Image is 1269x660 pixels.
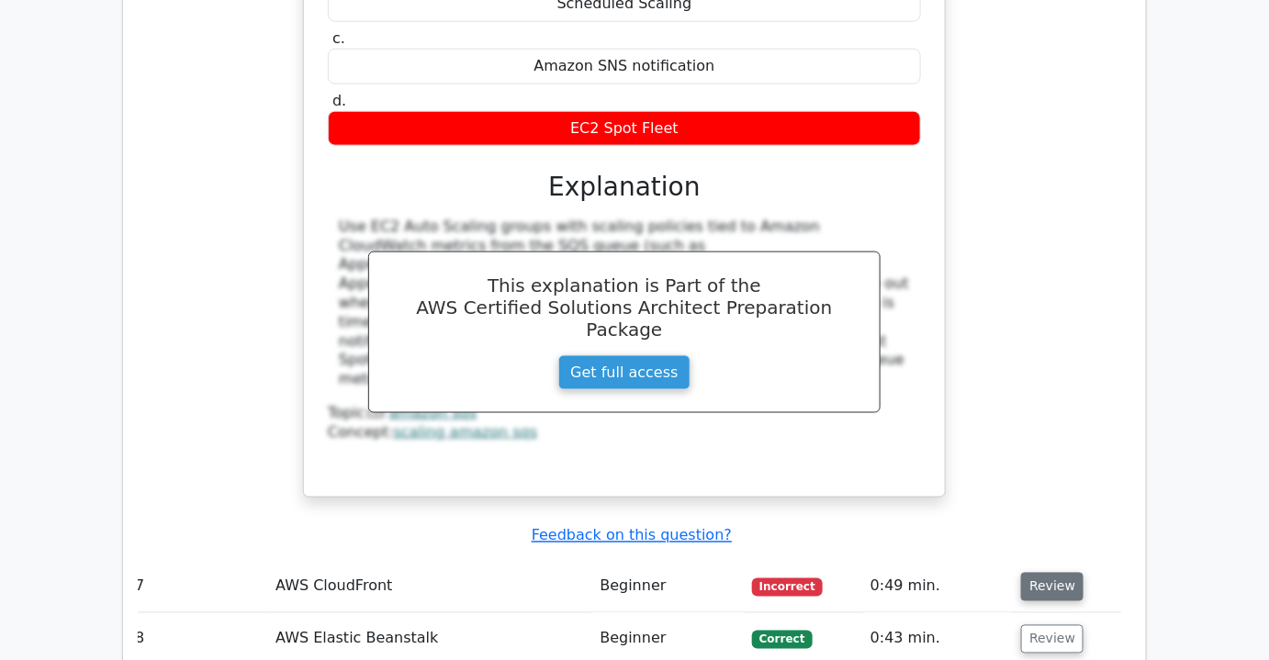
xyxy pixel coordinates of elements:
[752,631,812,649] span: Correct
[328,423,921,442] div: Concept:
[752,578,823,597] span: Incorrect
[1021,625,1084,654] button: Review
[268,561,592,613] td: AWS CloudFront
[394,423,538,441] a: scaling amazon sqs
[1021,573,1084,601] button: Review
[328,111,921,147] div: EC2 Spot Fleet
[128,561,268,613] td: 7
[558,355,690,390] a: Get full access
[592,561,745,613] td: Beginner
[332,92,346,109] span: d.
[863,561,1014,613] td: 0:49 min.
[339,172,910,203] h3: Explanation
[332,29,345,47] span: c.
[339,218,910,389] div: Use EC2 Auto Scaling groups with scaling policies tied to Amazon CloudWatch metrics from the SQS ...
[328,49,921,84] div: Amazon SNS notification
[532,527,732,544] a: Feedback on this question?
[328,404,921,423] div: Topic:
